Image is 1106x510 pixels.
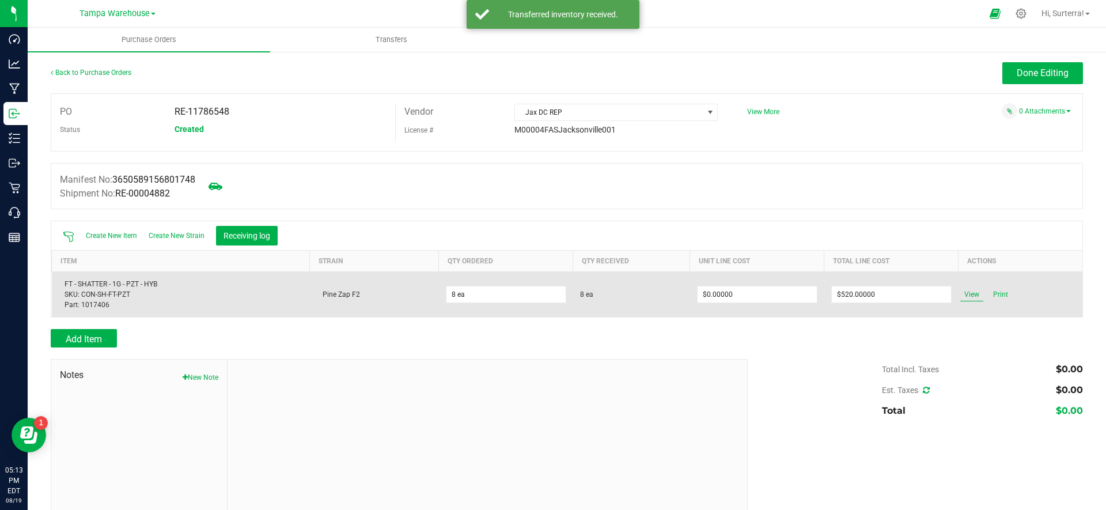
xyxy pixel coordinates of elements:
input: $0.00000 [832,286,951,303]
span: $0.00 [1056,364,1083,375]
th: Strain [310,250,439,271]
input: $0.00000 [698,286,817,303]
span: Done Editing [1017,67,1069,78]
span: RE-00004882 [115,188,170,199]
span: Purchase Orders [106,35,192,45]
inline-svg: Inbound [9,108,20,119]
inline-svg: Inventory [9,133,20,144]
a: View More [747,108,779,116]
inline-svg: Analytics [9,58,20,70]
span: Transfers [360,35,423,45]
th: Unit Line Cost [690,250,824,271]
label: Manifest No: [60,173,195,187]
input: 0 ea [446,286,566,303]
label: Shipment No: [60,187,170,201]
div: FT - SHATTER - 1G - PZT - HYB SKU: CON-SH-FT-PZT Part: 1017406 [59,279,303,310]
iframe: Resource center unread badge [34,416,48,430]
th: Qty Ordered [439,250,573,271]
p: 08/19 [5,496,22,505]
label: License # [404,122,433,139]
th: Qty Received [573,250,690,271]
button: Add Item [51,329,117,347]
inline-svg: Dashboard [9,33,20,45]
span: 3650589156801748 [112,174,195,185]
span: Add Item [66,334,102,345]
span: Scan packages to receive [63,231,74,243]
button: Receiving log [216,226,278,245]
p: 05:13 PM EDT [5,465,22,496]
inline-svg: Outbound [9,157,20,169]
div: Manage settings [1014,8,1028,19]
span: Open Ecommerce Menu [982,2,1008,25]
span: $0.00 [1056,405,1083,416]
th: Total Line Cost [824,250,959,271]
span: 8 ea [580,289,593,300]
span: Est. Taxes [882,386,930,395]
span: M00004FASJacksonville001 [514,125,616,134]
a: Back to Purchase Orders [51,69,131,77]
inline-svg: Retail [9,182,20,194]
div: Transferred inventory received. [495,9,631,20]
th: Item [52,250,310,271]
span: $0.00 [1056,384,1083,395]
button: Done Editing [1002,62,1083,84]
span: Mark as not Arrived [204,175,227,198]
inline-svg: Reports [9,232,20,243]
a: Transfers [270,28,513,52]
iframe: Resource center [12,418,46,452]
span: Jax DC REP [515,104,703,120]
th: Actions [959,250,1082,271]
span: Create New Item [86,232,137,240]
span: Tampa Warehouse [79,9,150,18]
span: Create New Strain [149,232,204,240]
a: Purchase Orders [28,28,270,52]
span: Total [882,405,906,416]
label: PO [60,103,72,120]
label: Status [60,121,80,138]
label: Vendor [404,103,433,120]
inline-svg: Manufacturing [9,83,20,95]
button: New Note [183,372,218,383]
span: Print [989,288,1012,301]
inline-svg: Call Center [9,207,20,218]
span: RE-11786548 [175,106,229,117]
span: Attach a document [1002,103,1017,119]
a: 0 Attachments [1019,107,1071,115]
span: Total Incl. Taxes [882,365,939,374]
span: Pine Zap F2 [317,290,360,299]
span: Hi, Surterra! [1041,9,1084,18]
span: View [960,288,983,301]
span: Notes [60,368,218,382]
span: Created [175,124,204,134]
